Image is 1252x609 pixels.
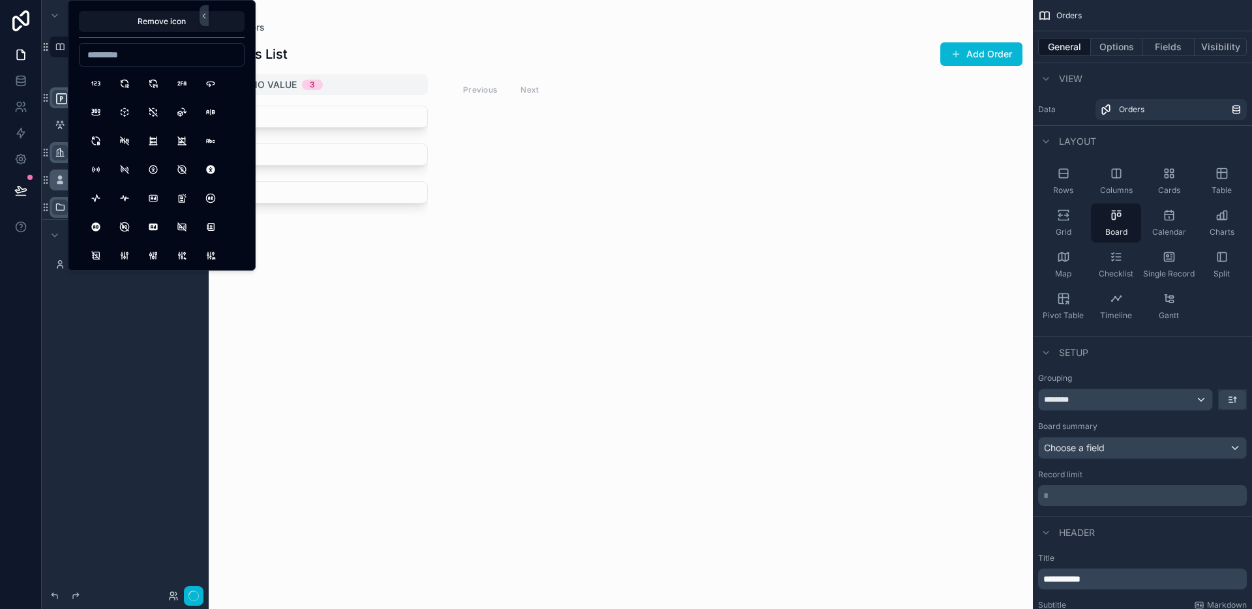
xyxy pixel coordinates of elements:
[113,244,136,267] button: Adjustments
[1059,346,1088,359] span: Setup
[142,129,165,153] button: Abacus
[1152,227,1186,237] span: Calendar
[1038,437,1247,459] button: Choose a field
[142,158,165,181] button: Accessible
[199,158,222,181] button: AccessibleOffFilled
[1144,203,1194,243] button: Calendar
[1100,310,1132,321] span: Timeline
[84,244,108,267] button: AddressBookOff
[1055,269,1071,279] span: Map
[142,100,165,124] button: 3dCubeSphereOff
[1212,185,1232,196] span: Table
[113,100,136,124] button: 3dCubeSphere
[142,72,165,95] button: 24Hours
[79,11,245,32] button: Remove icon
[1038,469,1082,480] label: Record limit
[1214,269,1230,279] span: Split
[250,78,297,91] span: No value
[1143,38,1195,56] button: Fields
[1038,245,1088,284] button: Map
[199,72,222,95] button: 360
[1038,104,1090,115] label: Data
[1091,38,1143,56] button: Options
[1039,438,1246,458] div: Choose a field
[1144,162,1194,201] button: Cards
[1119,104,1144,115] span: Orders
[84,215,108,239] button: AdCircleFilled
[142,244,165,267] button: AdjustmentsAlt
[1197,203,1247,243] button: Charts
[170,72,194,95] button: 2fa
[1099,269,1133,279] span: Checklist
[310,80,315,90] div: 3
[1059,526,1095,539] span: Header
[1038,203,1088,243] button: Grid
[84,72,108,95] button: 123
[1091,203,1141,243] button: Board
[1095,99,1247,120] a: Orders
[1053,185,1073,196] span: Rows
[1038,373,1072,383] label: Grouping
[199,129,222,153] button: Abc
[1091,287,1141,326] button: Timeline
[84,129,108,153] button: AB2
[170,244,194,267] button: AdjustmentsBolt
[113,186,136,210] button: ActivityHeartbeat
[113,129,136,153] button: ABOff
[1059,135,1096,148] span: Layout
[1038,553,1247,563] label: Title
[1197,245,1247,284] button: Split
[199,100,222,124] button: AB
[1038,287,1088,326] button: Pivot Table
[170,186,194,210] button: Ad2
[1038,38,1091,56] button: General
[1091,162,1141,201] button: Columns
[1038,162,1088,201] button: Rows
[1056,227,1071,237] span: Grid
[1043,310,1084,321] span: Pivot Table
[1038,421,1097,432] label: Board summary
[170,215,194,239] button: AdOff
[1056,10,1082,21] span: Orders
[1038,485,1247,506] div: scrollable content
[1059,72,1082,85] span: View
[940,42,1022,66] button: Add Order
[1100,185,1133,196] span: Columns
[1195,38,1247,56] button: Visibility
[1144,287,1194,326] button: Gantt
[142,186,165,210] button: Ad
[1143,269,1195,279] span: Single Record
[1144,245,1194,284] button: Single Record
[1158,185,1180,196] span: Cards
[1105,227,1127,237] span: Board
[170,100,194,124] button: 3dRotate
[1197,162,1247,201] button: Table
[113,215,136,239] button: AdCircleOff
[199,215,222,239] button: AddressBook
[1091,245,1141,284] button: Checklist
[84,158,108,181] button: AccessPoint
[170,129,194,153] button: AbacusOff
[142,215,165,239] button: AdFilled
[1210,227,1234,237] span: Charts
[170,158,194,181] button: AccessibleOff
[199,244,222,267] button: AdjustmentsCancel
[199,186,222,210] button: AdCircle
[65,60,201,81] a: Create Order
[84,186,108,210] button: Activity
[113,158,136,181] button: AccessPointOff
[113,72,136,95] button: 12Hours
[1159,310,1179,321] span: Gantt
[1038,569,1247,589] div: scrollable content
[84,100,108,124] button: 360View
